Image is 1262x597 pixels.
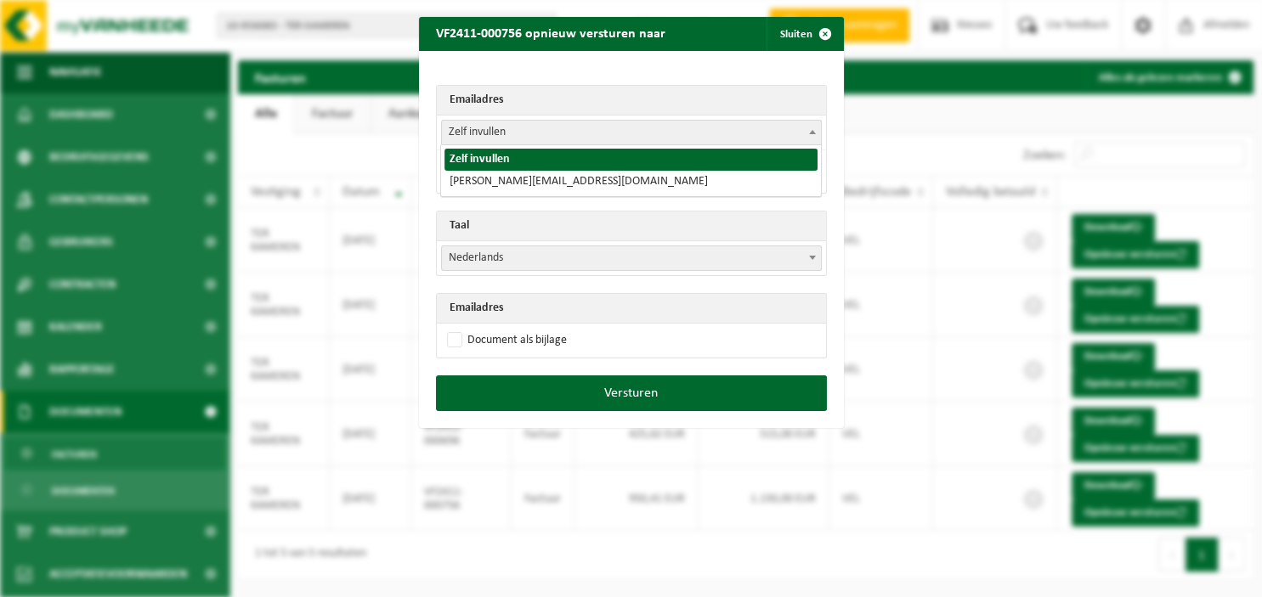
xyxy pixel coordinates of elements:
span: Zelf invullen [442,121,821,144]
li: Zelf invullen [444,149,817,171]
span: Nederlands [441,245,822,271]
button: Versturen [436,375,827,411]
h2: VF2411-000756 opnieuw versturen naar [419,17,682,49]
span: Zelf invullen [441,120,822,145]
th: Emailadres [437,294,826,324]
th: Taal [437,211,826,241]
button: Sluiten [767,17,842,51]
li: [PERSON_NAME][EMAIL_ADDRESS][DOMAIN_NAME] [444,171,817,193]
th: Emailadres [437,86,826,115]
label: Document als bijlage [444,328,567,353]
span: Nederlands [442,246,821,270]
